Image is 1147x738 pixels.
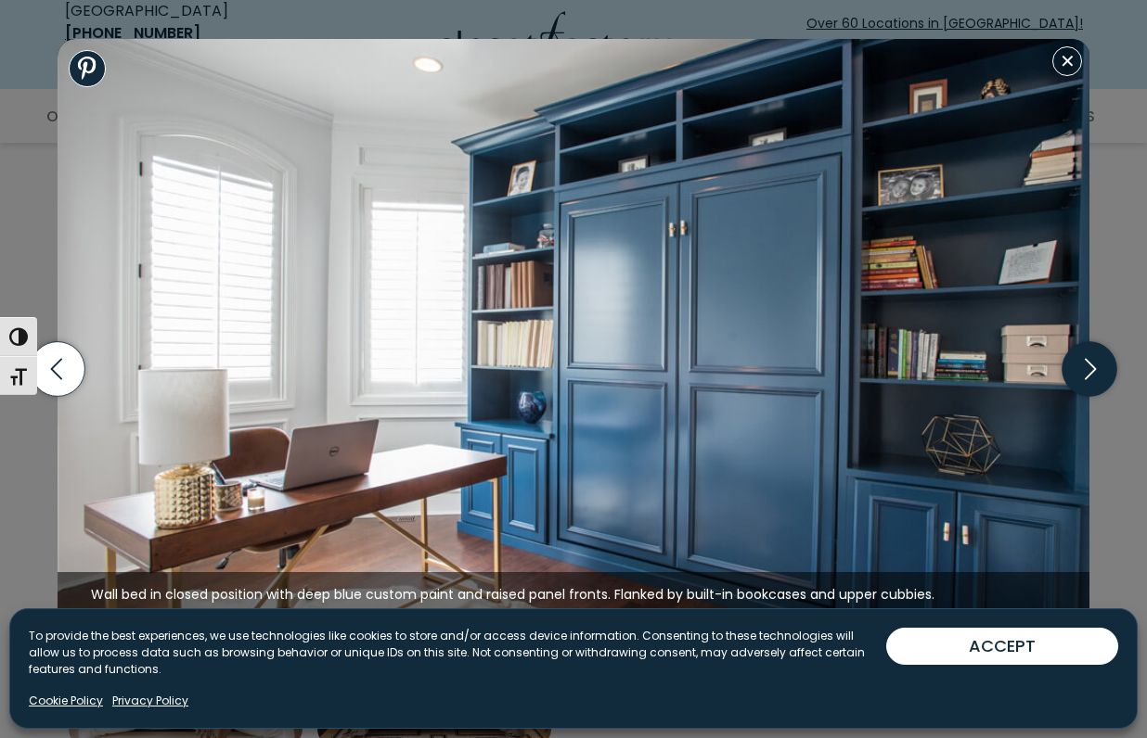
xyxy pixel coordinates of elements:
p: To provide the best experiences, we use technologies like cookies to store and/or access device i... [29,628,886,678]
button: ACCEPT [886,628,1118,665]
figcaption: Wall bed in closed position with deep blue custom paint and raised panel fronts. Flanked by built... [58,572,1090,618]
button: Close modal [1052,46,1082,76]
a: Share to Pinterest [69,50,106,87]
a: Cookie Policy [29,693,103,709]
a: Privacy Policy [112,693,188,709]
img: Custom wall bed cabinetry in navy blue with built-in bookshelves and concealed bed [58,39,1090,618]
